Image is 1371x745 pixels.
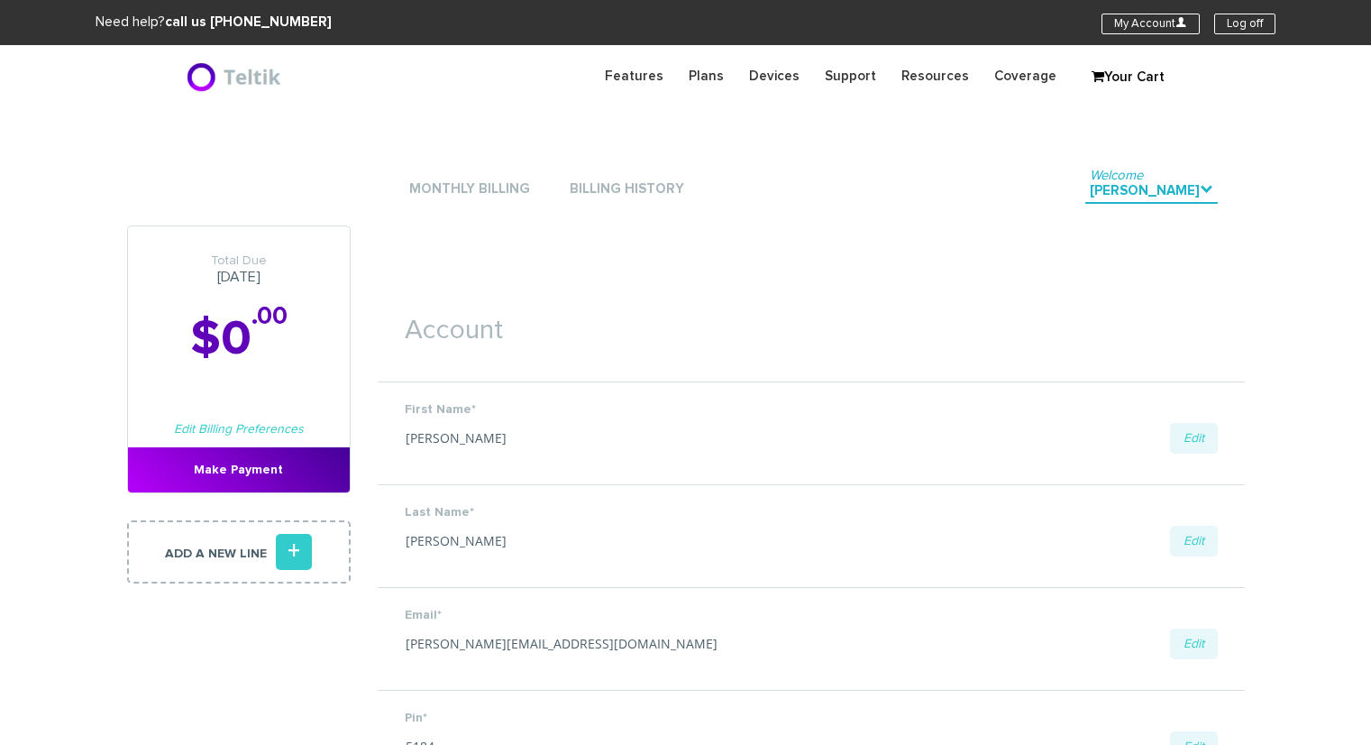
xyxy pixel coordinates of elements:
[165,15,332,29] strong: call us [PHONE_NUMBER]
[1175,16,1187,28] i: U
[1170,423,1218,454] a: Edit
[889,59,982,94] a: Resources
[186,59,286,95] img: BriteX
[676,59,736,94] a: Plans
[127,520,351,584] a: Add a new line+
[128,447,350,492] a: Make Payment
[812,59,889,94] a: Support
[405,400,1218,418] label: First Name*
[736,59,812,94] a: Devices
[1200,182,1213,196] i: .
[1101,14,1200,34] a: My AccountU
[1170,526,1218,556] a: Edit
[1085,179,1218,204] a: Welcome[PERSON_NAME].
[128,253,350,286] h3: [DATE]
[1214,14,1275,34] a: Log off
[96,15,332,29] span: Need help?
[378,289,1245,354] h1: Account
[982,59,1069,94] a: Coverage
[405,606,1218,624] label: Email*
[592,59,676,94] a: Features
[405,178,535,202] a: Monthly Billing
[174,423,304,436] a: Edit Billing Preferences
[276,534,312,570] i: +
[1170,629,1218,659] a: Edit
[1083,64,1173,91] a: Your Cart
[128,253,350,269] span: Total Due
[128,313,350,366] h2: $0
[405,503,1218,521] label: Last Name*
[1090,169,1143,182] span: Welcome
[565,178,689,202] a: Billing History
[251,304,288,329] sup: .00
